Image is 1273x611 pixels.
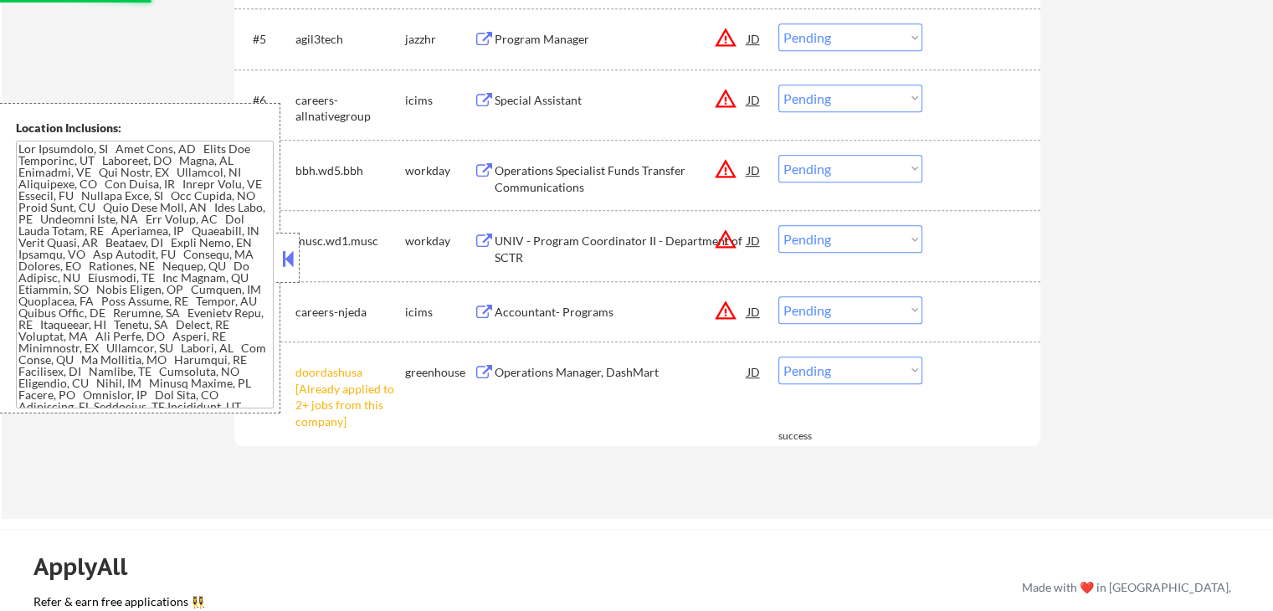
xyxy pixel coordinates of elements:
div: icims [405,304,474,321]
div: careers-njeda [295,304,405,321]
div: jazzhr [405,31,474,48]
div: Location Inclusions: [16,120,274,136]
div: Operations Manager, DashMart [495,364,747,381]
div: UNIV - Program Coordinator II - Department of SCTR [495,233,747,265]
div: JD [746,296,762,326]
div: JD [746,23,762,54]
div: workday [405,162,474,179]
div: Operations Specialist Funds Transfer Communications [495,162,747,195]
div: JD [746,357,762,387]
div: greenhouse [405,364,474,381]
button: warning_amber [714,299,737,322]
div: musc.wd1.musc [295,233,405,249]
div: bbh.wd5.bbh [295,162,405,179]
button: warning_amber [714,87,737,110]
div: Program Manager [495,31,747,48]
div: JD [746,225,762,255]
div: doordashusa [Already applied to 2+ jobs from this company] [295,364,405,429]
div: #5 [253,31,282,48]
div: agil3tech [295,31,405,48]
div: #6 [253,92,282,109]
div: JD [746,85,762,115]
button: warning_amber [714,26,737,49]
button: warning_amber [714,228,737,251]
button: warning_amber [714,157,737,181]
div: Special Assistant [495,92,747,109]
div: icims [405,92,474,109]
div: careers-allnativegroup [295,92,405,125]
div: ApplyAll [33,552,146,581]
div: JD [746,155,762,185]
div: Accountant- Programs [495,304,747,321]
div: workday [405,233,474,249]
div: success [778,429,845,444]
